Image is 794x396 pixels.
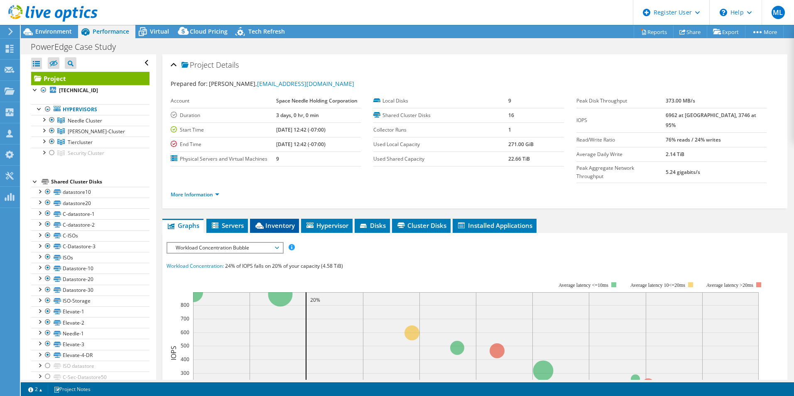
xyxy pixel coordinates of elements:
[31,126,149,137] a: Taylor-Cluster
[31,285,149,296] a: Datastore-30
[254,221,295,230] span: Inventory
[457,221,532,230] span: Installed Applications
[359,221,386,230] span: Disks
[171,80,208,88] label: Prepared for:
[31,339,149,350] a: Elevate-3
[31,187,149,198] a: datastore10
[373,111,508,120] label: Shared Cluster Disks
[68,149,104,156] span: Security Cluster
[31,328,149,339] a: Needle-1
[666,151,684,158] b: 2.14 TiB
[666,136,721,143] b: 76% reads / 24% writes
[508,141,534,148] b: 271.00 GiB
[373,140,508,149] label: Used Local Capacity
[181,61,214,69] span: Project
[31,350,149,361] a: Elevate-4-DR
[225,262,343,269] span: 24% of IOPS falls on 20% of your capacity (4.58 TiB)
[31,208,149,219] a: C-datastore-1
[181,369,189,376] text: 300
[31,72,149,85] a: Project
[31,104,149,115] a: Hypervisors
[93,27,129,35] span: Performance
[248,27,285,35] span: Tech Refresh
[169,346,178,360] text: IOPS
[576,97,666,105] label: Peak Disk Throughput
[666,97,695,104] b: 373.00 MB/s
[181,356,189,363] text: 400
[508,112,514,119] b: 16
[305,221,348,230] span: Hypervisor
[31,274,149,284] a: Datastore-20
[276,126,326,133] b: [DATE] 12:42 (-07:00)
[68,139,93,146] span: Tiercluster
[31,317,149,328] a: Elevate-2
[31,219,149,230] a: C-datastore-2
[167,262,224,269] span: Workload Concentration:
[31,252,149,263] a: ISOs
[745,25,784,38] a: More
[59,87,98,94] b: [TECHNICAL_ID]
[707,25,745,38] a: Export
[31,241,149,252] a: C-Datastore-3
[576,164,666,181] label: Peak Aggregate Network Throughput
[634,25,674,38] a: Reports
[666,169,700,176] b: 5.24 gigabits/s
[22,384,48,394] a: 2
[31,85,149,96] a: [TECHNICAL_ID]
[673,25,707,38] a: Share
[27,42,129,51] h1: PowerEdge Case Study
[211,221,244,230] span: Servers
[31,198,149,208] a: datastore20
[181,329,189,336] text: 600
[276,112,319,119] b: 3 days, 0 hr, 0 min
[181,301,189,308] text: 800
[706,282,753,288] text: Average latency >20ms
[31,361,149,372] a: ISO datastore
[171,140,276,149] label: End Time
[171,97,276,105] label: Account
[576,116,666,125] label: IOPS
[373,126,508,134] label: Collector Runs
[68,128,125,135] span: [PERSON_NAME]-Cluster
[559,282,608,288] tspan: Average latency <=10ms
[51,177,149,187] div: Shared Cluster Disks
[216,60,239,70] span: Details
[171,126,276,134] label: Start Time
[172,243,278,253] span: Workload Concentration Bubble
[31,263,149,274] a: Datastore-10
[373,97,508,105] label: Local Disks
[276,155,279,162] b: 9
[276,97,358,104] b: Space Needle Holding Corporation
[68,117,102,124] span: Needle Cluster
[396,221,446,230] span: Cluster Disks
[373,155,508,163] label: Used Shared Capacity
[31,306,149,317] a: Elevate-1
[31,372,149,382] a: C-Sec-Datastore50
[508,97,511,104] b: 9
[171,111,276,120] label: Duration
[181,315,189,322] text: 700
[31,148,149,159] a: Security Cluster
[576,150,666,159] label: Average Daily Write
[31,137,149,147] a: Tiercluster
[171,191,219,198] a: More Information
[171,155,276,163] label: Physical Servers and Virtual Machines
[150,27,169,35] span: Virtual
[508,126,511,133] b: 1
[31,115,149,126] a: Needle Cluster
[508,155,530,162] b: 22.66 TiB
[310,296,320,303] text: 20%
[666,112,756,129] b: 6962 at [GEOGRAPHIC_DATA], 3746 at 95%
[630,282,685,288] tspan: Average latency 10<=20ms
[35,27,72,35] span: Environment
[576,136,666,144] label: Read/Write Ratio
[190,27,228,35] span: Cloud Pricing
[31,230,149,241] a: C-ISOs
[276,141,326,148] b: [DATE] 12:42 (-07:00)
[48,384,96,394] a: Project Notes
[257,80,354,88] a: [EMAIL_ADDRESS][DOMAIN_NAME]
[720,9,727,16] svg: \n
[772,6,785,19] span: ML
[181,342,189,349] text: 500
[209,80,354,88] span: [PERSON_NAME],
